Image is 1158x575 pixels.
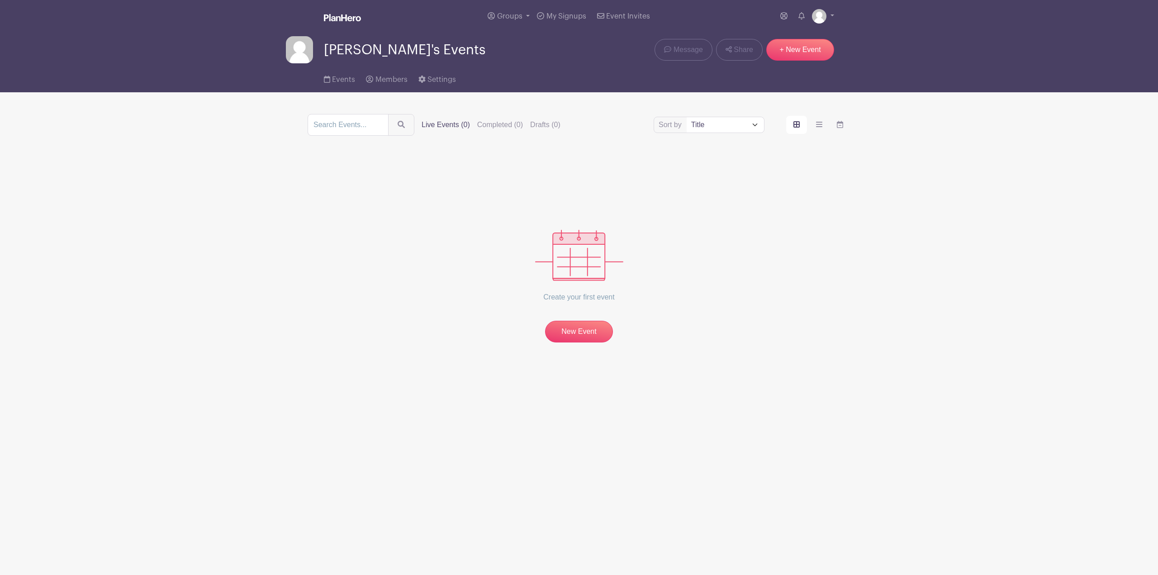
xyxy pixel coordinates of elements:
[286,36,313,63] img: default-ce2991bfa6775e67f084385cd625a349d9dcbb7a52a09fb2fda1e96e2d18dcdb.png
[546,13,586,20] span: My Signups
[324,63,355,92] a: Events
[812,9,826,24] img: default-ce2991bfa6775e67f084385cd625a349d9dcbb7a52a09fb2fda1e96e2d18dcdb.png
[427,76,456,83] span: Settings
[766,39,834,61] a: + New Event
[786,116,850,134] div: order and view
[535,230,623,281] img: events_empty-56550af544ae17c43cc50f3ebafa394433d06d5f1891c01edc4b5d1d59cfda54.svg
[477,119,523,130] label: Completed (0)
[308,114,389,136] input: Search Events...
[324,43,485,57] span: [PERSON_NAME]'s Events
[659,119,684,130] label: Sort by
[655,39,712,61] a: Message
[530,119,560,130] label: Drafts (0)
[366,63,407,92] a: Members
[324,14,361,21] img: logo_white-6c42ec7e38ccf1d336a20a19083b03d10ae64f83f12c07503d8b9e83406b4c7d.svg
[418,63,456,92] a: Settings
[497,13,522,20] span: Groups
[332,76,355,83] span: Events
[716,39,763,61] a: Share
[422,119,470,130] label: Live Events (0)
[674,44,703,55] span: Message
[545,321,613,342] a: New Event
[606,13,650,20] span: Event Invites
[422,119,560,130] div: filters
[734,44,753,55] span: Share
[535,281,623,314] p: Create your first event
[375,76,408,83] span: Members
